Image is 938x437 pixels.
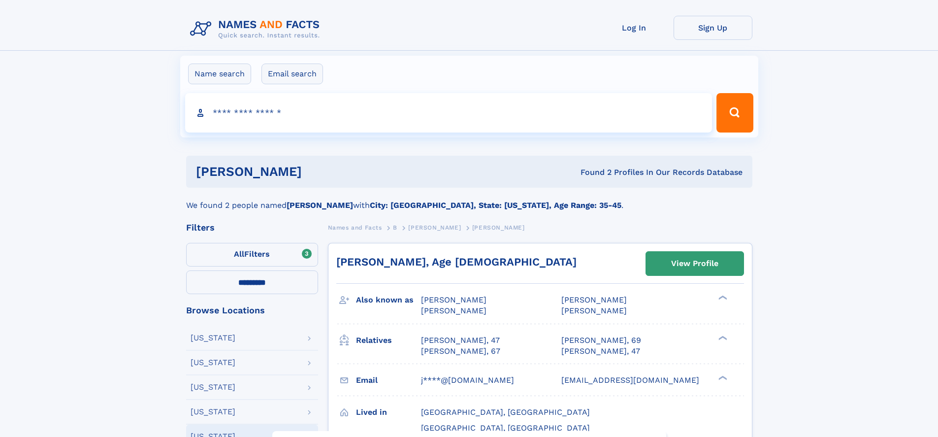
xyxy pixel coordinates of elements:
[393,224,397,231] span: B
[393,221,397,234] a: B
[671,252,718,275] div: View Profile
[186,306,318,315] div: Browse Locations
[421,335,500,346] a: [PERSON_NAME], 47
[356,332,421,349] h3: Relatives
[421,295,486,304] span: [PERSON_NAME]
[595,16,674,40] a: Log In
[186,16,328,42] img: Logo Names and Facts
[408,224,461,231] span: [PERSON_NAME]
[191,359,235,367] div: [US_STATE]
[188,64,251,84] label: Name search
[716,335,728,341] div: ❯
[421,306,486,315] span: [PERSON_NAME]
[472,224,525,231] span: [PERSON_NAME]
[370,201,621,210] b: City: [GEOGRAPHIC_DATA], State: [US_STATE], Age Range: 35-45
[421,407,590,417] span: [GEOGRAPHIC_DATA], [GEOGRAPHIC_DATA]
[716,374,728,381] div: ❯
[356,404,421,421] h3: Lived in
[356,372,421,389] h3: Email
[561,375,699,385] span: [EMAIL_ADDRESS][DOMAIN_NAME]
[561,335,641,346] a: [PERSON_NAME], 69
[356,292,421,308] h3: Also known as
[261,64,323,84] label: Email search
[191,334,235,342] div: [US_STATE]
[196,166,441,178] h1: [PERSON_NAME]
[408,221,461,234] a: [PERSON_NAME]
[716,93,753,133] button: Search Button
[421,346,500,357] a: [PERSON_NAME], 67
[287,201,353,210] b: [PERSON_NAME]
[191,408,235,416] div: [US_STATE]
[441,167,743,178] div: Found 2 Profiles In Our Records Database
[674,16,752,40] a: Sign Up
[186,243,318,267] label: Filters
[191,383,235,391] div: [US_STATE]
[186,188,752,211] div: We found 2 people named with .
[646,252,744,275] a: View Profile
[561,295,627,304] span: [PERSON_NAME]
[716,295,728,301] div: ❯
[186,223,318,232] div: Filters
[185,93,712,133] input: search input
[336,256,577,268] a: [PERSON_NAME], Age [DEMOGRAPHIC_DATA]
[234,249,244,259] span: All
[328,221,382,234] a: Names and Facts
[561,306,627,315] span: [PERSON_NAME]
[561,346,640,357] a: [PERSON_NAME], 47
[421,423,590,433] span: [GEOGRAPHIC_DATA], [GEOGRAPHIC_DATA]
